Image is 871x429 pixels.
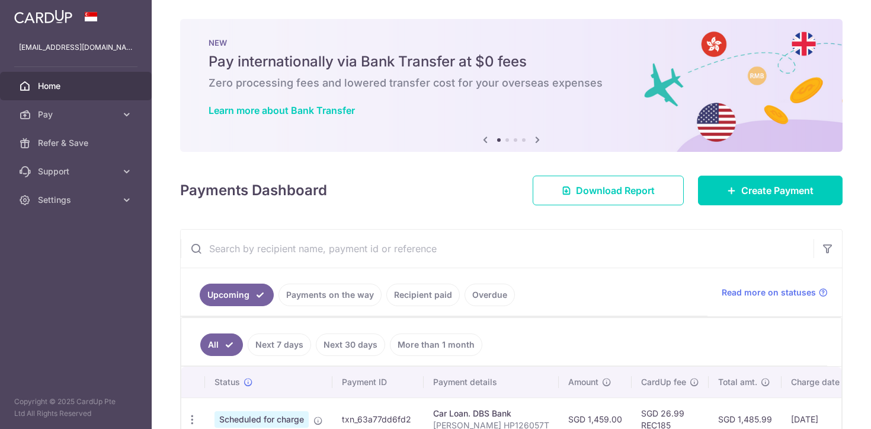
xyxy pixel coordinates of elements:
a: Overdue [465,284,515,306]
p: [EMAIL_ADDRESS][DOMAIN_NAME] [19,42,133,53]
a: Recipient paid [386,284,460,306]
span: Support [38,166,116,177]
a: Payments on the way [278,284,382,306]
span: Refer & Save [38,137,116,149]
span: Settings [38,194,116,206]
a: Download Report [533,176,684,205]
input: Search by recipient name, payment id or reference [181,230,814,268]
th: Payment details [424,367,559,398]
span: CardUp fee [641,376,686,388]
span: Home [38,80,116,92]
img: CardUp [14,9,72,24]
h4: Payments Dashboard [180,180,327,201]
th: Payment ID [332,367,424,398]
a: Next 7 days [248,333,311,356]
span: Total amt. [718,376,757,388]
span: Create Payment [741,183,814,198]
a: Read more on statuses [722,287,828,298]
h6: Zero processing fees and lowered transfer cost for your overseas expenses [209,76,814,90]
a: Learn more about Bank Transfer [209,104,355,116]
span: Download Report [576,183,655,198]
a: All [200,333,243,356]
a: More than 1 month [390,333,482,356]
a: Upcoming [200,284,274,306]
span: Charge date [791,376,840,388]
div: Car Loan. DBS Bank [433,408,549,420]
span: Amount [568,376,598,388]
h5: Pay internationally via Bank Transfer at $0 fees [209,52,814,71]
p: NEW [209,38,814,47]
img: Bank transfer banner [180,19,843,152]
span: Pay [38,109,116,120]
span: Scheduled for charge [214,411,309,428]
a: Create Payment [698,176,843,205]
span: Status [214,376,240,388]
span: Read more on statuses [722,287,816,298]
a: Next 30 days [316,333,385,356]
